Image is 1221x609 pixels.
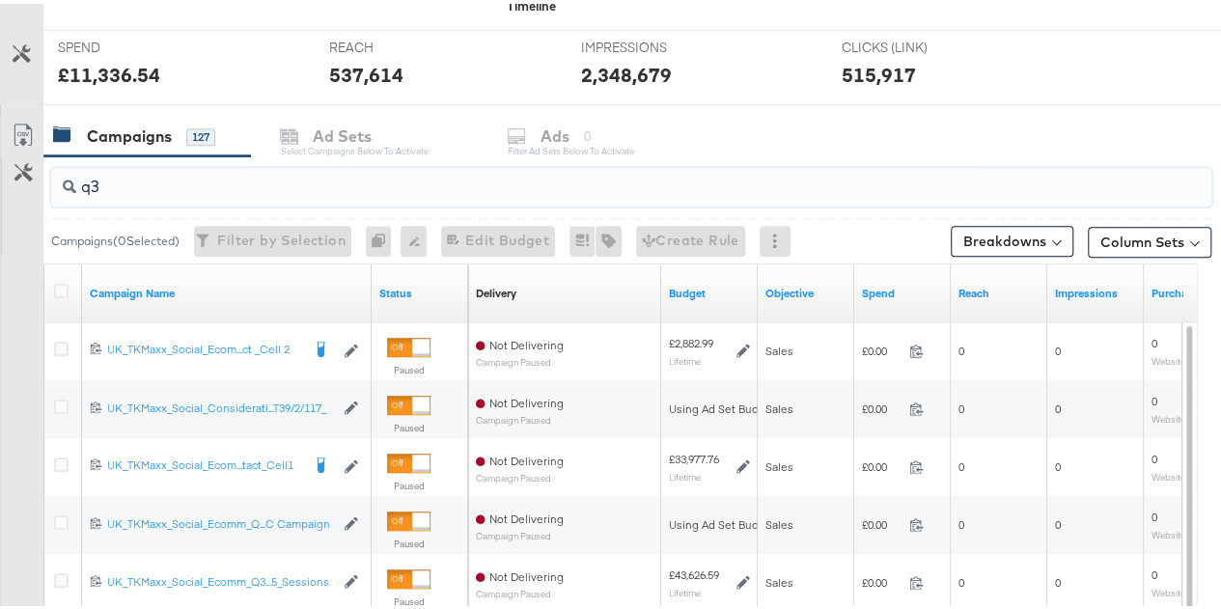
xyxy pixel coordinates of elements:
span: Not Delivering [489,566,564,580]
sub: Campaign Paused [476,411,564,422]
div: UK_TKMaxx_Social_Considerati...T39/2/117_ [107,397,334,412]
span: 0 [958,398,964,412]
div: £2,882.99 [669,332,713,347]
span: 0 [1152,506,1157,520]
label: Paused [387,476,430,488]
label: Paused [387,534,430,546]
span: Sales [765,456,793,470]
span: Sales [765,571,793,586]
span: 0 [1055,513,1061,528]
div: UK_TKMaxx_Social_Ecom...tact_Cell1 [107,454,300,469]
sub: Campaign Paused [476,353,564,364]
span: 0 [958,513,964,528]
label: Paused [387,360,430,373]
span: Not Delivering [489,508,564,522]
a: UK_TKMaxx_Social_Ecomm_Q...C Campaign [107,512,334,529]
span: 0 [1055,456,1061,470]
div: £11,336.54 [58,57,160,85]
label: Paused [387,418,430,430]
div: UK_TKMaxx_Social_Ecomm_Q3...5_Sessions [107,570,334,586]
a: Shows the current state of your Ad Campaign. [379,282,460,297]
span: 0 [958,340,964,354]
div: UK_TKMaxx_Social_Ecom...ct _Cell 2 [107,338,300,353]
div: 537,614 [329,57,403,85]
a: Reflects the ability of your Ad Campaign to achieve delivery based on ad states, schedule and bud... [476,282,516,297]
div: UK_TKMaxx_Social_Ecomm_Q...C Campaign [107,512,334,528]
span: £0.00 [862,340,902,354]
div: Campaigns ( 0 Selected) [51,229,180,246]
span: Not Delivering [489,334,564,348]
span: Sales [765,513,793,528]
span: 0 [958,456,964,470]
a: UK_TKMaxx_Social_Ecom...ct _Cell 2 [107,338,300,357]
a: The number of times your ad was served. On mobile apps an ad is counted as served the first time ... [1055,282,1136,297]
div: £33,977.76 [669,448,719,463]
div: Using Ad Set Budget [669,513,776,529]
span: £0.00 [862,398,902,412]
a: The number of people your ad was served to. [958,282,1040,297]
span: 0 [1152,448,1157,462]
a: UK_TKMaxx_Social_Considerati...T39/2/117_ [107,397,334,413]
a: Your campaign name. [90,282,364,297]
span: CLICKS (LINK) [841,35,985,53]
a: Your campaign's objective. [765,282,846,297]
sub: Lifetime [669,583,701,595]
span: SPEND [58,35,203,53]
span: IMPRESSIONS [581,35,726,53]
label: Paused [387,592,430,604]
span: REACH [329,35,474,53]
div: Using Ad Set Budget [669,398,776,413]
div: Campaigns [87,122,172,144]
span: 0 [1152,332,1157,346]
sub: Campaign Paused [476,469,564,480]
span: Sales [765,398,793,412]
a: UK_TKMaxx_Social_Ecom...tact_Cell1 [107,454,300,473]
span: £0.00 [862,456,902,470]
span: 0 [958,571,964,586]
sub: Campaign Paused [476,527,564,538]
div: Delivery [476,282,516,297]
span: £0.00 [862,513,902,528]
button: Column Sets [1088,223,1211,254]
div: 0 [366,222,401,253]
div: 127 [186,125,215,142]
sub: Lifetime [669,351,701,363]
input: Search Campaigns by Name, ID or Objective [76,156,1110,194]
a: UK_TKMaxx_Social_Ecomm_Q3...5_Sessions [107,570,334,587]
span: Not Delivering [489,392,564,406]
span: 0 [1055,340,1061,354]
div: 2,348,679 [581,57,672,85]
a: The total amount spent to date. [862,282,943,297]
sub: Campaign Paused [476,585,564,595]
span: Not Delivering [489,450,564,464]
span: 0 [1055,398,1061,412]
span: Sales [765,340,793,354]
sub: Lifetime [669,467,701,479]
span: £0.00 [862,571,902,586]
span: 0 [1152,564,1157,578]
span: 0 [1055,571,1061,586]
span: 0 [1152,390,1157,404]
button: Breakdowns [951,222,1073,253]
a: The maximum amount you're willing to spend on your ads, on average each day or over the lifetime ... [669,282,750,297]
div: 515,917 [841,57,915,85]
div: £43,626.59 [669,564,719,579]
